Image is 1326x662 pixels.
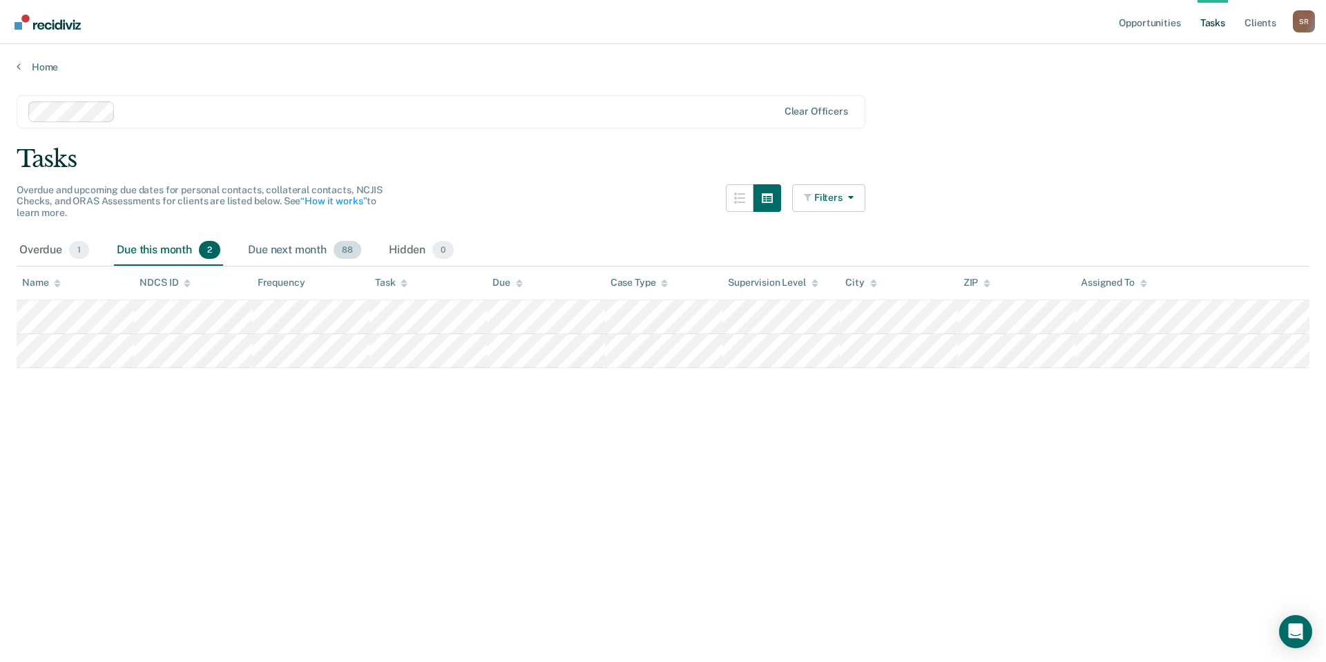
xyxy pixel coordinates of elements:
[245,235,364,266] div: Due next month88
[1279,615,1312,648] div: Open Intercom Messenger
[114,235,223,266] div: Due this month2
[611,277,669,289] div: Case Type
[15,14,81,30] img: Recidiviz
[140,277,191,289] div: NDCS ID
[17,145,1309,173] div: Tasks
[334,241,361,259] span: 88
[258,277,305,289] div: Frequency
[199,241,220,259] span: 2
[492,277,523,289] div: Due
[17,235,92,266] div: Overdue1
[845,277,876,289] div: City
[785,106,848,117] div: Clear officers
[432,241,454,259] span: 0
[300,195,367,206] a: “How it works”
[1081,277,1146,289] div: Assigned To
[386,235,457,266] div: Hidden0
[1293,10,1315,32] div: S R
[963,277,991,289] div: ZIP
[728,277,818,289] div: Supervision Level
[375,277,407,289] div: Task
[17,184,383,219] span: Overdue and upcoming due dates for personal contacts, collateral contacts, NCJIS Checks, and ORAS...
[792,184,865,212] button: Filters
[69,241,89,259] span: 1
[22,277,61,289] div: Name
[17,61,1309,73] a: Home
[1293,10,1315,32] button: Profile dropdown button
